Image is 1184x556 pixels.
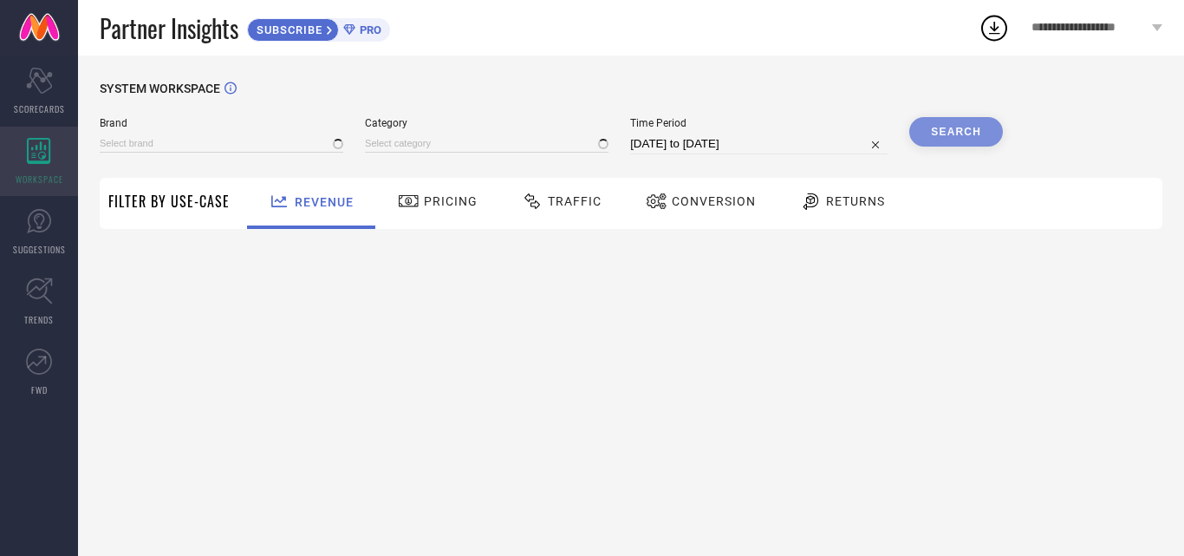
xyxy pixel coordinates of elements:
input: Select time period [630,134,888,154]
span: SUGGESTIONS [13,243,66,256]
span: FWD [31,383,48,396]
input: Select brand [100,134,343,153]
span: SUBSCRIBE [248,23,327,36]
span: Partner Insights [100,10,238,46]
span: Time Period [630,117,888,129]
div: Open download list [979,12,1010,43]
span: PRO [355,23,381,36]
span: TRENDS [24,313,54,326]
span: Revenue [295,195,354,209]
span: Filter By Use-Case [108,191,230,212]
span: SCORECARDS [14,102,65,115]
span: Returns [826,194,885,208]
span: Category [365,117,608,129]
span: WORKSPACE [16,173,63,186]
input: Select category [365,134,608,153]
a: SUBSCRIBEPRO [247,14,390,42]
span: Pricing [424,194,478,208]
span: SYSTEM WORKSPACE [100,82,220,95]
span: Conversion [672,194,756,208]
span: Traffic [548,194,602,208]
span: Brand [100,117,343,129]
